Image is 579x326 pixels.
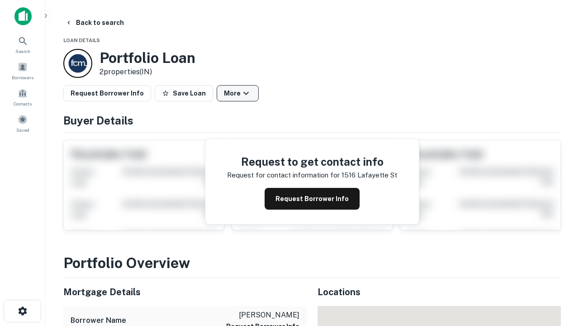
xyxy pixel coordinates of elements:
h6: Borrower Name [71,315,126,326]
span: Contacts [14,100,32,107]
h3: Portfolio Loan [100,49,195,67]
h5: Mortgage Details [63,285,307,299]
span: Saved [16,126,29,134]
h5: Locations [318,285,561,299]
button: Save Loan [155,85,213,101]
h3: Portfolio Overview [63,252,561,274]
span: Borrowers [12,74,33,81]
h4: Request to get contact info [227,153,397,170]
a: Borrowers [3,58,43,83]
button: More [217,85,259,101]
iframe: Chat Widget [534,225,579,268]
span: Loan Details [63,38,100,43]
h4: Buyer Details [63,112,561,129]
p: 1516 lafayette st [342,170,397,181]
p: [PERSON_NAME] [226,310,299,321]
button: Request Borrower Info [63,85,151,101]
button: Back to search [62,14,128,31]
a: Search [3,32,43,57]
img: capitalize-icon.png [14,7,32,25]
span: Search [15,48,30,55]
p: Request for contact information for [227,170,340,181]
p: 2 properties (IN) [100,67,195,77]
a: Contacts [3,85,43,109]
a: Saved [3,111,43,135]
button: Request Borrower Info [265,188,360,210]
